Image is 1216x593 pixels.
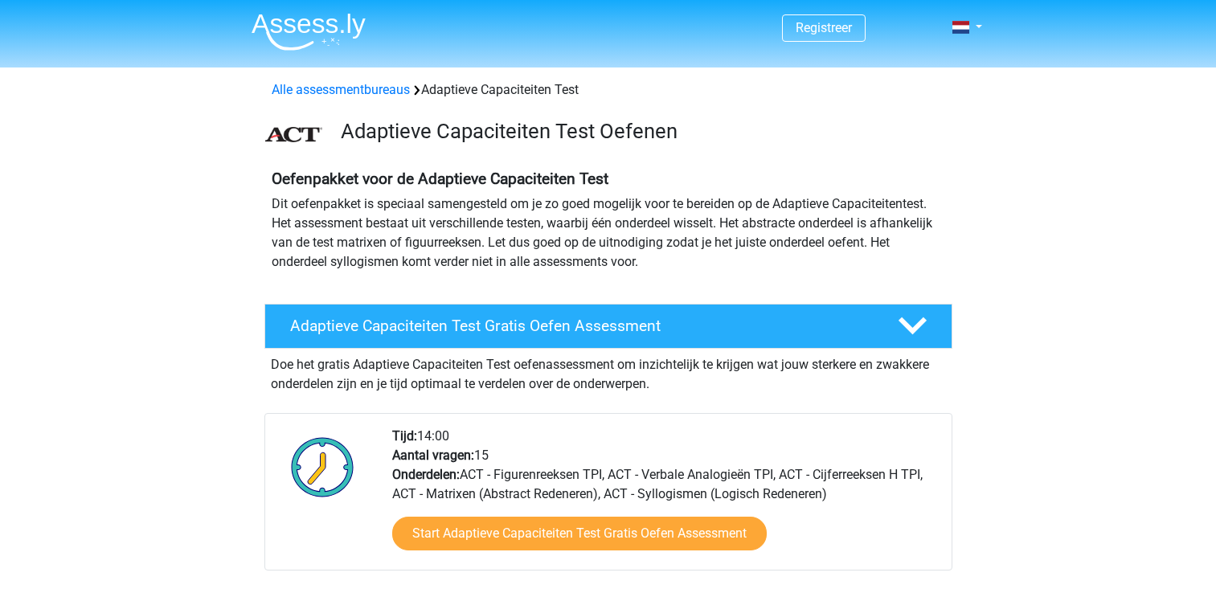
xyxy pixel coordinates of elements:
b: Oefenpakket voor de Adaptieve Capaciteiten Test [272,170,608,188]
h3: Adaptieve Capaciteiten Test Oefenen [341,119,940,144]
a: Start Adaptieve Capaciteiten Test Gratis Oefen Assessment [392,517,767,550]
img: ACT [265,127,322,142]
p: Dit oefenpakket is speciaal samengesteld om je zo goed mogelijk voor te bereiden op de Adaptieve ... [272,194,945,272]
h4: Adaptieve Capaciteiten Test Gratis Oefen Assessment [290,317,872,335]
div: Doe het gratis Adaptieve Capaciteiten Test oefenassessment om inzichtelijk te krijgen wat jouw st... [264,349,952,394]
img: Klok [282,427,363,507]
a: Registreer [796,20,852,35]
b: Aantal vragen: [392,448,474,463]
b: Onderdelen: [392,467,460,482]
img: Assessly [252,13,366,51]
a: Alle assessmentbureaus [272,82,410,97]
b: Tijd: [392,428,417,444]
a: Adaptieve Capaciteiten Test Gratis Oefen Assessment [258,304,959,349]
div: 14:00 15 ACT - Figurenreeksen TPI, ACT - Verbale Analogieën TPI, ACT - Cijferreeksen H TPI, ACT -... [380,427,951,570]
div: Adaptieve Capaciteiten Test [265,80,952,100]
